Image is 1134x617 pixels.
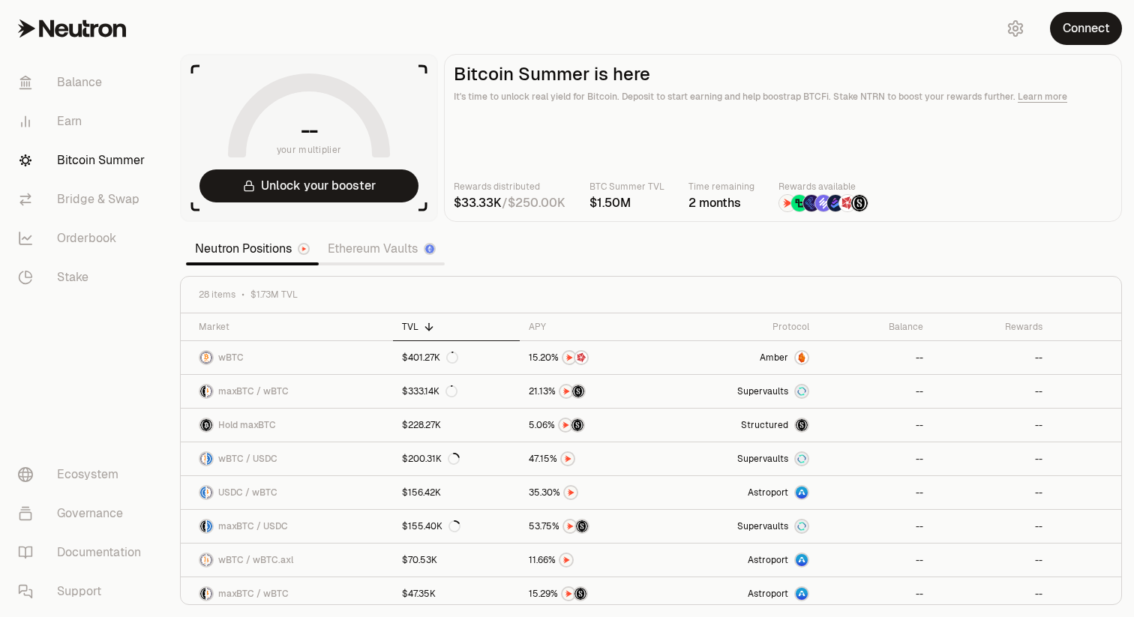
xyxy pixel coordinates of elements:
[803,195,820,211] img: EtherFi Points
[319,234,445,264] a: Ethereum Vaults
[6,494,162,533] a: Governance
[669,341,818,374] a: AmberAmber
[818,375,932,408] a: --
[6,180,162,219] a: Bridge & Swap
[748,487,788,499] span: Astroport
[186,234,319,264] a: Neutron Positions
[563,352,575,364] img: NTRN
[778,179,868,194] p: Rewards available
[277,142,342,157] span: your multiplier
[562,588,574,600] img: NTRN
[678,321,809,333] div: Protocol
[737,385,788,397] span: Supervaults
[393,544,520,577] a: $70.53K
[218,385,289,397] span: maxBTC / wBTC
[393,510,520,543] a: $155.40K
[520,577,669,610] a: NTRNStructured Points
[669,510,818,543] a: SupervaultsSupervaults
[454,194,565,212] div: /
[796,419,808,431] img: maxBTC
[402,520,460,532] div: $155.40K
[560,385,572,397] img: NTRN
[200,352,212,364] img: wBTC Logo
[796,453,808,465] img: Supervaults
[932,544,1051,577] a: --
[748,588,788,600] span: Astroport
[181,510,393,543] a: maxBTC LogoUSDC LogomaxBTC / USDC
[574,588,586,600] img: Structured Points
[6,455,162,494] a: Ecosystem
[520,510,669,543] a: NTRNStructured Points
[6,533,162,572] a: Documentation
[199,321,384,333] div: Market
[520,476,669,509] a: NTRN
[207,554,212,566] img: wBTC.axl Logo
[218,520,288,532] span: maxBTC / USDC
[796,385,808,397] img: Supervaults
[181,409,393,442] a: maxBTC LogoHold maxBTC
[199,289,235,301] span: 28 items
[250,289,298,301] span: $1.73M TVL
[529,418,660,433] button: NTRNStructured Points
[669,476,818,509] a: Astroport
[669,442,818,475] a: SupervaultsSupervaults
[669,375,818,408] a: SupervaultsSupervaults
[565,487,577,499] img: NTRN
[6,141,162,180] a: Bitcoin Summer
[402,419,441,431] div: $228.27K
[791,195,808,211] img: Lombard Lux
[200,453,205,465] img: wBTC Logo
[200,487,205,499] img: USDC Logo
[932,409,1051,442] a: --
[827,321,923,333] div: Balance
[393,409,520,442] a: $228.27K
[425,244,434,253] img: Ethereum Logo
[932,476,1051,509] a: --
[818,476,932,509] a: --
[529,321,660,333] div: APY
[669,409,818,442] a: StructuredmaxBTC
[688,194,754,212] div: 2 months
[760,352,788,364] span: Amber
[741,419,788,431] span: Structured
[575,352,587,364] img: Mars Fragments
[827,195,844,211] img: Bedrock Diamonds
[207,453,212,465] img: USDC Logo
[207,520,212,532] img: USDC Logo
[402,487,441,499] div: $156.42K
[181,476,393,509] a: USDC LogowBTC LogoUSDC / wBTC
[520,375,669,408] a: NTRNStructured Points
[529,350,660,365] button: NTRNMars Fragments
[454,179,565,194] p: Rewards distributed
[932,375,1051,408] a: --
[562,453,574,465] img: NTRN
[564,520,576,532] img: NTRN
[779,195,796,211] img: NTRN
[454,89,1112,104] p: It's time to unlock real yield for Bitcoin. Deposit to start earning and help boostrap BTCFi. Sta...
[737,453,788,465] span: Supervaults
[815,195,832,211] img: Solv Points
[571,419,583,431] img: Structured Points
[737,520,788,532] span: Supervaults
[941,321,1042,333] div: Rewards
[393,375,520,408] a: $333.14K
[200,520,205,532] img: maxBTC Logo
[589,179,664,194] p: BTC Summer TVL
[818,442,932,475] a: --
[796,520,808,532] img: Supervaults
[200,554,205,566] img: wBTC Logo
[688,179,754,194] p: Time remaining
[932,442,1051,475] a: --
[402,385,457,397] div: $333.14K
[1018,91,1067,103] a: Learn more
[932,577,1051,610] a: --
[529,553,660,568] button: NTRN
[529,384,660,399] button: NTRNStructured Points
[818,341,932,374] a: --
[299,244,308,253] img: Neutron Logo
[932,341,1051,374] a: --
[402,588,436,600] div: $47.35K
[6,102,162,141] a: Earn
[218,419,276,431] span: Hold maxBTC
[818,409,932,442] a: --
